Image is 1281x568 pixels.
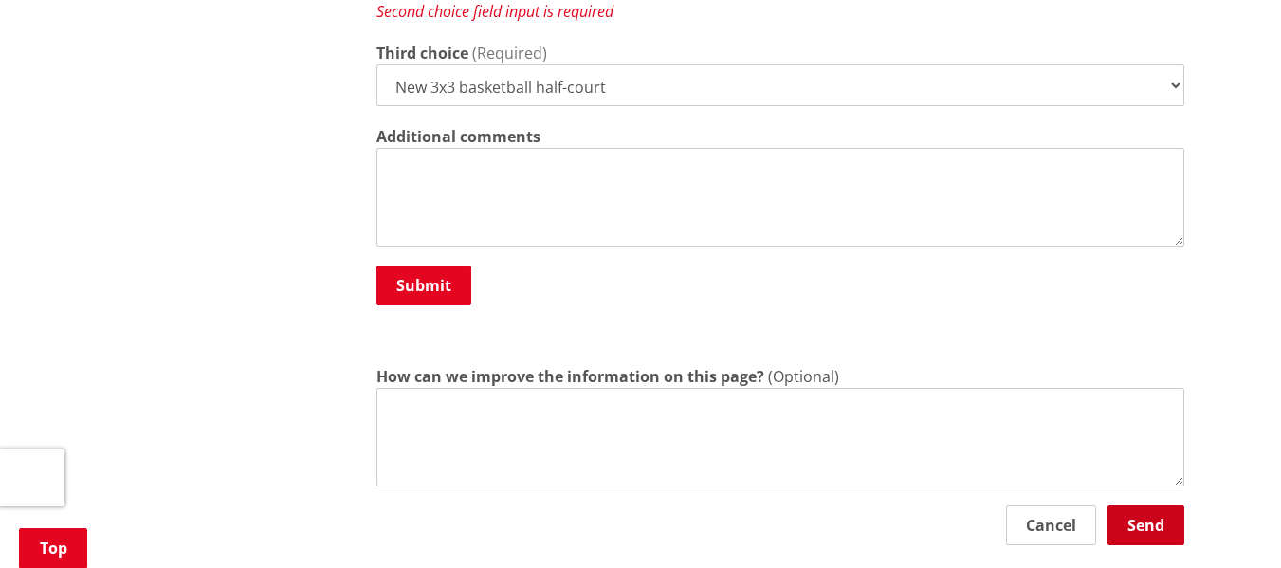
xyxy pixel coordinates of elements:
button: Submit [376,266,471,305]
span: (Optional) [768,366,839,387]
label: Additional comments [376,125,540,148]
button: Send [1107,505,1184,545]
label: How can we improve the information on this page? [376,365,764,388]
iframe: Messenger Launcher [1194,488,1262,557]
a: Top [19,528,87,568]
label: Third choice [376,42,468,64]
span: (Required) [472,43,547,64]
button: Cancel [1006,505,1096,545]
